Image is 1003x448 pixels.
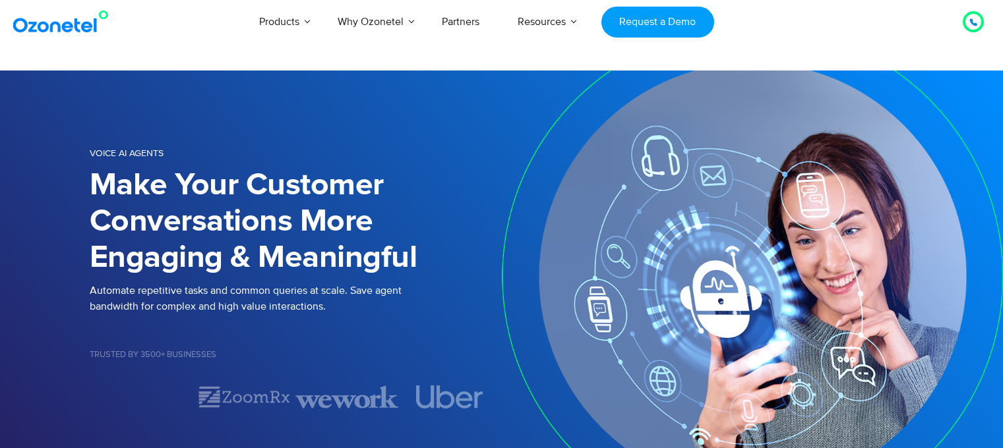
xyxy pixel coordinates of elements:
[90,350,502,359] h5: Trusted by 3500+ Businesses
[417,385,484,408] img: uber
[90,283,502,314] p: Automate repetitive tasks and common queries at scale. Save agent bandwidth for complex and high ...
[90,385,502,408] div: Image Carousel
[601,7,714,38] a: Request a Demo
[90,167,502,276] h1: Make Your Customer Conversations More Engaging & Meaningful
[90,148,164,159] span: Voice AI Agents
[295,385,398,408] img: wework
[90,389,193,405] div: 1 of 7
[295,385,398,408] div: 3 of 7
[398,385,501,408] div: 4 of 7
[193,385,295,408] div: 2 of 7
[197,385,291,408] img: zoomrx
